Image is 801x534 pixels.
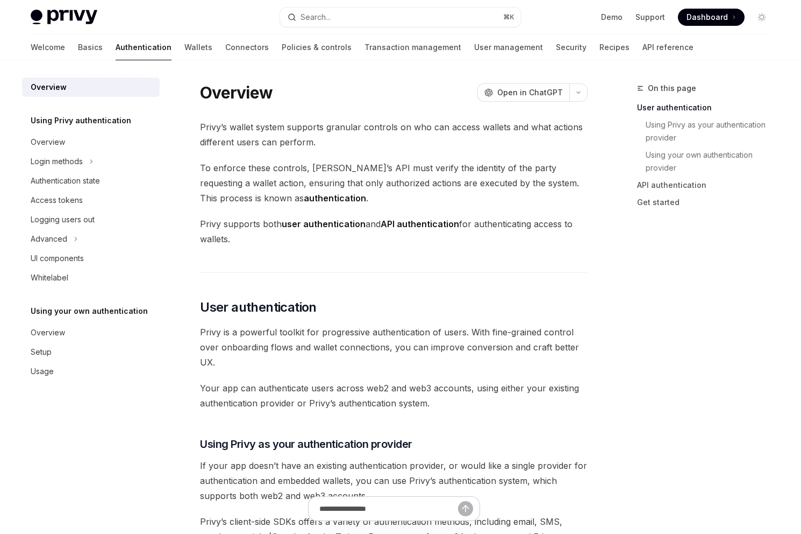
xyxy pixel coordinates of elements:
[477,83,569,102] button: Open in ChatGPT
[31,326,65,339] div: Overview
[556,34,587,60] a: Security
[686,12,728,23] span: Dashboard
[678,9,745,26] a: Dashboard
[200,216,588,247] span: Privy supports both and for authenticating access to wallets.
[22,268,160,287] a: Whitelabel
[31,10,97,25] img: light logo
[22,132,160,152] a: Overview
[200,437,412,452] span: Using Privy as your authentication provider
[31,81,67,94] div: Overview
[31,34,65,60] a: Welcome
[474,34,543,60] a: User management
[31,365,54,378] div: Usage
[116,34,171,60] a: Authentication
[642,34,693,60] a: API reference
[637,194,779,211] a: Get started
[22,342,160,362] a: Setup
[225,34,269,60] a: Connectors
[635,12,665,23] a: Support
[200,381,588,411] span: Your app can authenticate users across web2 and web3 accounts, using either your existing authent...
[78,34,103,60] a: Basics
[22,171,160,191] a: Authentication state
[200,458,588,503] span: If your app doesn’t have an existing authentication provider, or would like a single provider for...
[637,99,779,116] a: User authentication
[280,8,521,27] button: Search...⌘K
[22,362,160,381] a: Usage
[22,323,160,342] a: Overview
[200,83,273,102] h1: Overview
[599,34,630,60] a: Recipes
[31,252,84,265] div: UI components
[648,82,696,95] span: On this page
[31,346,52,359] div: Setup
[31,194,83,207] div: Access tokens
[22,191,160,210] a: Access tokens
[31,174,100,187] div: Authentication state
[31,305,148,318] h5: Using your own authentication
[22,249,160,268] a: UI components
[282,34,352,60] a: Policies & controls
[301,11,331,24] div: Search...
[31,136,65,149] div: Overview
[304,193,366,203] strong: authentication
[458,501,473,516] button: Send message
[31,233,67,245] div: Advanced
[184,34,212,60] a: Wallets
[200,120,588,150] span: Privy’s wallet system supports granular controls on who can access wallets and what actions diffe...
[753,9,770,26] button: Toggle dark mode
[503,13,514,22] span: ⌘ K
[200,325,588,370] span: Privy is a powerful toolkit for progressive authentication of users. With fine-grained control ov...
[282,219,366,229] strong: user authentication
[381,219,459,229] strong: API authentication
[364,34,461,60] a: Transaction management
[31,271,68,284] div: Whitelabel
[637,177,779,194] a: API authentication
[31,155,83,168] div: Login methods
[646,116,779,146] a: Using Privy as your authentication provider
[497,87,563,98] span: Open in ChatGPT
[601,12,623,23] a: Demo
[31,114,131,127] h5: Using Privy authentication
[200,160,588,206] span: To enforce these controls, [PERSON_NAME]’s API must verify the identity of the party requesting a...
[22,78,160,97] a: Overview
[646,146,779,177] a: Using your own authentication provider
[31,213,95,226] div: Logging users out
[200,299,317,316] span: User authentication
[22,210,160,229] a: Logging users out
